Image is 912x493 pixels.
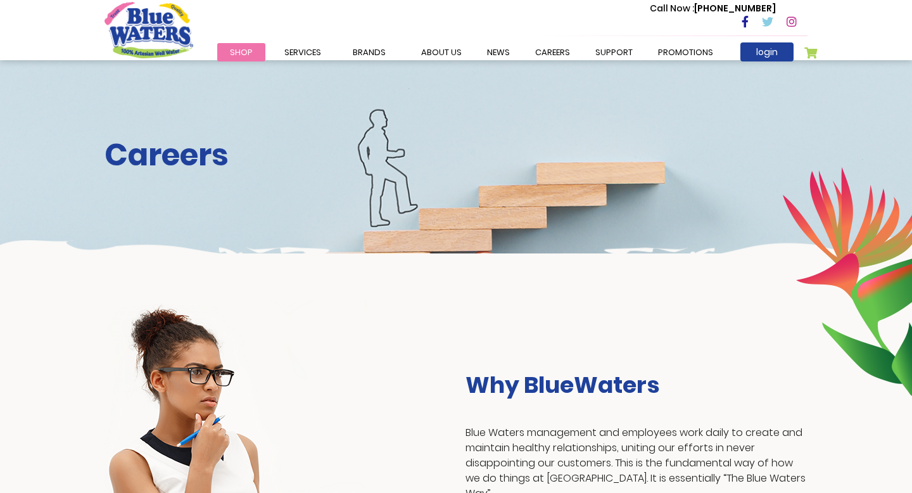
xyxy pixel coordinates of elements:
[340,43,398,61] a: Brands
[465,371,807,399] h3: Why BlueWaters
[645,43,726,61] a: Promotions
[740,42,794,61] a: login
[408,43,474,61] a: about us
[522,43,583,61] a: careers
[104,2,193,58] a: store logo
[104,137,807,174] h2: Careers
[284,46,321,58] span: Services
[782,167,912,396] img: career-intro-leaves.png
[650,2,776,15] p: [PHONE_NUMBER]
[230,46,253,58] span: Shop
[474,43,522,61] a: News
[217,43,265,61] a: Shop
[272,43,334,61] a: Services
[583,43,645,61] a: support
[353,46,386,58] span: Brands
[650,2,694,15] span: Call Now :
